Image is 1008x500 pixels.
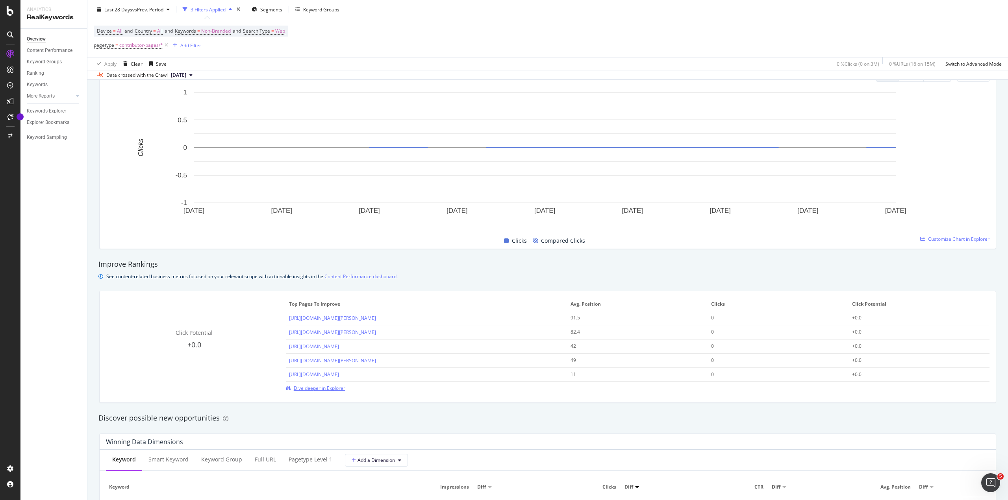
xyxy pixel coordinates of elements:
div: Apply [104,60,117,67]
text: Clicks [137,138,145,157]
span: and [233,28,241,34]
div: 49 [571,357,691,364]
div: 0 [711,328,832,336]
span: CTR [698,483,763,491]
div: 0 [711,343,832,350]
span: Diff [919,483,928,491]
button: Save [146,57,167,70]
span: Diff [624,483,633,491]
div: 0 [711,314,832,321]
div: Keyword Group [201,456,242,463]
button: Apply [94,57,117,70]
div: Add Filter [180,42,201,48]
div: Analytics [27,6,81,13]
span: contributor-pages/* [119,40,163,51]
span: Top pages to improve [289,301,562,308]
span: Keywords [175,28,196,34]
svg: A chart. [106,88,984,227]
div: 0 [711,371,832,378]
button: 3 Filters Applied [180,3,235,16]
text: [DATE] [183,207,205,214]
div: RealKeywords [27,13,81,22]
text: [DATE] [622,207,643,214]
a: Overview [27,35,82,43]
span: Compared Clicks [541,236,585,245]
div: +0.0 [852,371,973,378]
div: Content Performance [27,46,72,55]
span: = [115,42,118,48]
div: +0.0 [852,314,973,321]
span: Clicks [551,483,616,491]
a: More Reports [27,92,74,100]
a: Content Performance dashboard. [324,272,398,280]
a: Keywords Explorer [27,107,82,115]
div: 42 [571,343,691,350]
text: 1 [183,89,187,96]
a: [URL][DOMAIN_NAME] [289,371,339,378]
div: +0.0 [852,328,973,336]
span: = [271,28,274,34]
text: -0.5 [176,172,187,179]
div: 91.5 [571,314,691,321]
text: [DATE] [359,207,380,214]
span: Last 28 Days [104,6,132,13]
span: Avg. Position [571,301,703,308]
span: Clicks [711,301,843,308]
span: Customize Chart in Explorer [928,236,989,242]
span: vs Prev. Period [132,6,163,13]
span: Add a Dimension [352,457,395,463]
div: Full URL [255,456,276,463]
a: Customize Chart in Explorer [920,236,989,242]
text: [DATE] [447,207,468,214]
span: Keyword [109,483,395,491]
span: Country [135,28,152,34]
span: All [117,26,122,37]
button: Segments [248,3,285,16]
span: Diff [772,483,780,491]
text: 0 [183,144,187,151]
a: Content Performance [27,46,82,55]
div: Smart Keyword [148,456,189,463]
span: and [165,28,173,34]
text: [DATE] [710,207,731,214]
div: +0.0 [852,357,973,364]
div: Explorer Bookmarks [27,118,69,127]
span: Web [275,26,285,37]
div: Improve Rankings [98,259,997,269]
div: Switch to Advanced Mode [945,60,1002,67]
span: = [197,28,200,34]
a: [URL][DOMAIN_NAME][PERSON_NAME] [289,329,376,336]
text: [DATE] [271,207,292,214]
span: and [124,28,133,34]
div: Tooltip anchor [17,113,24,120]
span: 2025 Aug. 25th [171,72,186,79]
text: [DATE] [534,207,556,214]
span: = [153,28,156,34]
button: [DATE] [168,70,196,80]
text: [DATE] [885,207,906,214]
button: Last 28 DaysvsPrev. Period [94,3,173,16]
div: Keyword Sampling [27,133,67,142]
div: 0 % URLs ( 16 on 15M ) [889,60,936,67]
text: [DATE] [797,207,819,214]
div: times [235,6,242,13]
text: -1 [181,199,187,207]
div: pagetype Level 1 [289,456,332,463]
div: Keyword Groups [27,58,62,66]
span: Device [97,28,112,34]
div: Keyword Groups [303,6,339,13]
button: Clear [120,57,143,70]
span: Segments [260,6,282,13]
span: Search Type [243,28,270,34]
a: [URL][DOMAIN_NAME] [289,343,339,350]
div: Winning Data Dimensions [106,438,183,446]
div: Data crossed with the Crawl [106,72,168,79]
a: Ranking [27,69,82,77]
span: Impressions [404,483,469,491]
a: [URL][DOMAIN_NAME][PERSON_NAME] [289,357,376,364]
div: 82.4 [571,328,691,336]
span: Avg. Position [845,483,911,491]
span: Non-Branded [201,26,231,37]
a: Keyword Groups [27,58,82,66]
